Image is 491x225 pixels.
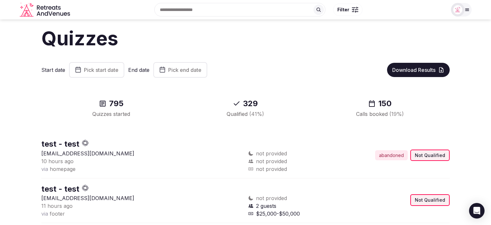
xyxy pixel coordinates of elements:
[52,98,170,109] div: 795
[256,194,287,202] span: not provided
[41,157,74,165] button: 10 hours ago
[168,67,201,73] span: Pick end date
[333,4,363,16] button: Filter
[41,184,79,195] button: test - test
[256,157,287,165] span: not provided
[186,110,305,118] div: Qualified
[375,150,408,161] div: abandoned
[256,202,276,210] span: 2 guests
[69,62,124,78] button: Pick start date
[41,210,48,217] span: via
[389,111,404,117] span: ( 19 %)
[469,203,485,219] div: Open Intercom Messenger
[128,66,149,73] label: End date
[453,5,462,14] img: Venue Specialist
[410,150,450,161] div: Not Qualified
[41,194,243,202] p: [EMAIL_ADDRESS][DOMAIN_NAME]
[186,98,305,109] div: 329
[248,165,346,173] div: not provided
[321,110,439,118] div: Calls booked
[41,66,65,73] label: Start date
[41,202,73,210] button: 11 hours ago
[20,3,71,17] a: Visit the homepage
[249,111,264,117] span: ( 41 %)
[337,6,349,13] span: Filter
[321,98,439,109] div: 150
[153,62,207,78] button: Pick end date
[41,158,74,164] span: 10 hours ago
[256,150,287,157] span: not provided
[41,139,79,150] button: test - test
[387,63,450,77] button: Download Results
[20,3,71,17] svg: Retreats and Venues company logo
[410,194,450,206] div: Not Qualified
[392,67,435,73] span: Download Results
[41,25,450,52] h1: Quizzes
[41,150,243,157] p: [EMAIL_ADDRESS][DOMAIN_NAME]
[41,184,79,194] a: test - test
[41,166,48,172] span: via
[84,67,118,73] span: Pick start date
[41,139,79,149] a: test - test
[50,166,76,172] span: homepage
[52,110,170,118] div: Quizzes started
[248,210,346,218] div: $25,000-$50,000
[50,210,65,217] span: footer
